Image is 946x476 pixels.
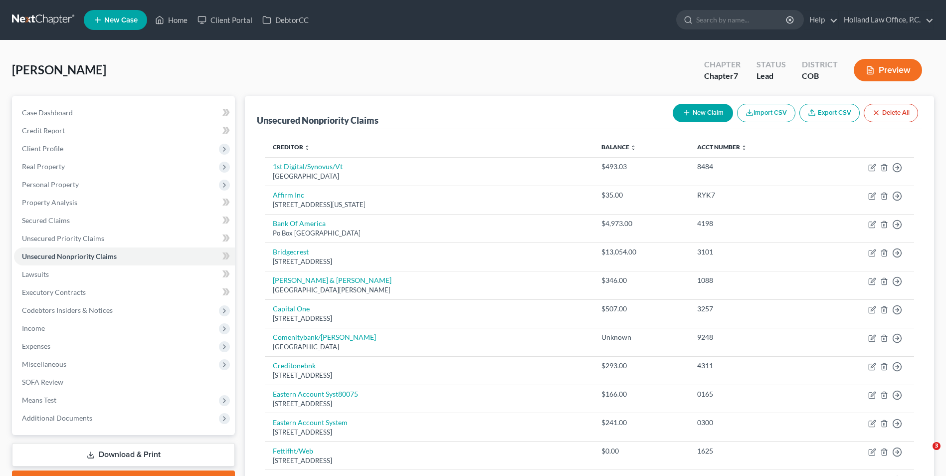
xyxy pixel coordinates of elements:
[799,104,860,122] a: Export CSV
[933,442,941,450] span: 3
[273,371,585,380] div: [STREET_ADDRESS]
[14,373,235,391] a: SOFA Review
[864,104,918,122] button: Delete All
[601,190,681,200] div: $35.00
[697,361,805,371] div: 4311
[912,442,936,466] iframe: Intercom live chat
[14,122,235,140] a: Credit Report
[697,304,805,314] div: 3257
[22,324,45,332] span: Income
[14,212,235,230] a: Secured Claims
[697,418,805,428] div: 0300
[273,428,585,437] div: [STREET_ADDRESS]
[741,145,747,151] i: unfold_more
[273,257,585,266] div: [STREET_ADDRESS]
[304,145,310,151] i: unfold_more
[14,265,235,283] a: Lawsuits
[14,230,235,247] a: Unsecured Priority Claims
[601,275,681,285] div: $346.00
[757,59,786,70] div: Status
[14,104,235,122] a: Case Dashboard
[273,399,585,409] div: [STREET_ADDRESS]
[601,143,636,151] a: Balance unfold_more
[273,229,585,238] div: Po Box [GEOGRAPHIC_DATA]
[273,390,358,398] a: Eastern Account Syst80075
[601,332,681,342] div: Unknown
[273,333,376,341] a: Comenitybank/[PERSON_NAME]
[273,314,585,323] div: [STREET_ADDRESS]
[697,190,805,200] div: RYK7
[273,200,585,210] div: [STREET_ADDRESS][US_STATE]
[601,304,681,314] div: $507.00
[22,126,65,135] span: Credit Report
[696,10,787,29] input: Search by name...
[14,194,235,212] a: Property Analysis
[697,389,805,399] div: 0165
[22,414,92,422] span: Additional Documents
[22,144,63,153] span: Client Profile
[22,198,77,207] span: Property Analysis
[273,447,313,455] a: Fettifht/Web
[673,104,733,122] button: New Claim
[273,361,316,370] a: Creditonebnk
[22,288,86,296] span: Executory Contracts
[854,59,922,81] button: Preview
[22,252,117,260] span: Unsecured Nonpriority Claims
[22,180,79,189] span: Personal Property
[273,276,391,284] a: [PERSON_NAME] & [PERSON_NAME]
[734,71,738,80] span: 7
[22,342,50,350] span: Expenses
[150,11,192,29] a: Home
[273,219,326,228] a: Bank Of America
[273,285,585,295] div: [GEOGRAPHIC_DATA][PERSON_NAME]
[601,162,681,172] div: $493.03
[601,219,681,229] div: $4,973.00
[704,59,741,70] div: Chapter
[22,360,66,368] span: Miscellaneous
[22,216,70,225] span: Secured Claims
[697,143,747,151] a: Acct Number unfold_more
[697,446,805,456] div: 1625
[22,306,113,314] span: Codebtors Insiders & Notices
[273,304,310,313] a: Capital One
[192,11,257,29] a: Client Portal
[273,143,310,151] a: Creditor unfold_more
[22,378,63,386] span: SOFA Review
[22,108,73,117] span: Case Dashboard
[630,145,636,151] i: unfold_more
[757,70,786,82] div: Lead
[273,456,585,466] div: [STREET_ADDRESS]
[257,11,314,29] a: DebtorCC
[273,172,585,181] div: [GEOGRAPHIC_DATA]
[14,247,235,265] a: Unsecured Nonpriority Claims
[273,247,309,256] a: Bridgecrest
[697,332,805,342] div: 9248
[704,70,741,82] div: Chapter
[12,443,235,467] a: Download & Print
[802,59,838,70] div: District
[737,104,795,122] button: Import CSV
[257,114,378,126] div: Unsecured Nonpriority Claims
[22,270,49,278] span: Lawsuits
[697,219,805,229] div: 4198
[22,396,56,404] span: Means Test
[273,342,585,352] div: [GEOGRAPHIC_DATA]
[802,70,838,82] div: COB
[22,162,65,171] span: Real Property
[697,275,805,285] div: 1088
[697,247,805,257] div: 3101
[601,247,681,257] div: $13,054.00
[601,361,681,371] div: $293.00
[839,11,934,29] a: Holland Law Office, P.C.
[273,418,348,427] a: Eastern Account System
[697,162,805,172] div: 8484
[601,389,681,399] div: $166.00
[273,191,304,199] a: Affirm Inc
[104,16,138,24] span: New Case
[273,162,343,171] a: 1st Digital/Synovus/Vt
[601,446,681,456] div: $0.00
[601,418,681,428] div: $241.00
[22,234,104,242] span: Unsecured Priority Claims
[14,283,235,301] a: Executory Contracts
[804,11,838,29] a: Help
